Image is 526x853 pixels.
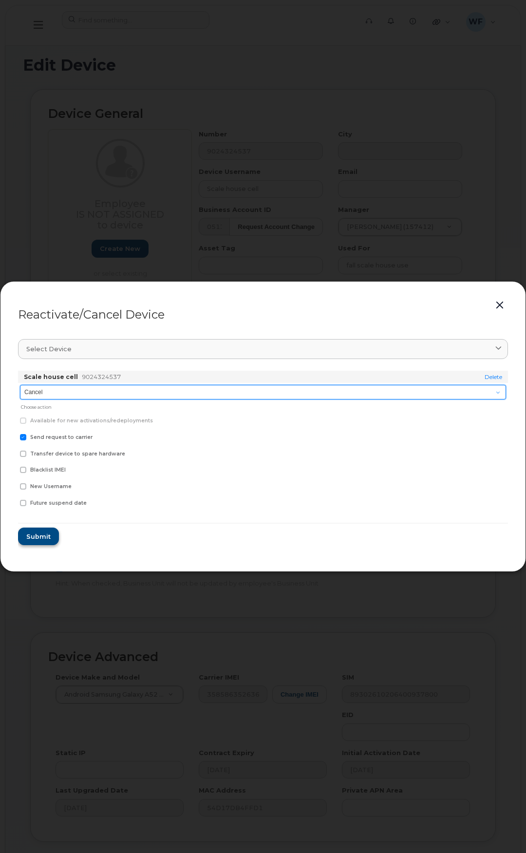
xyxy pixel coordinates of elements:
span: Blacklist IMEI [30,467,66,473]
span: Select device [26,344,72,354]
strong: Scale house cell [24,373,78,380]
span: Submit [26,532,51,541]
span: Future suspend date [30,500,87,506]
div: Choose action [21,400,506,411]
div: Reactivate/Cancel Device [18,309,508,321]
span: Available for new activations/redeployments [30,417,153,424]
span: Transfer device to spare hardware [30,451,125,457]
span: New Username [30,483,72,490]
a: Delete [485,373,502,380]
span: 9024324537 [82,373,121,380]
a: Select device [18,339,508,359]
span: Send request to carrier [30,434,93,440]
button: Submit [18,528,59,545]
